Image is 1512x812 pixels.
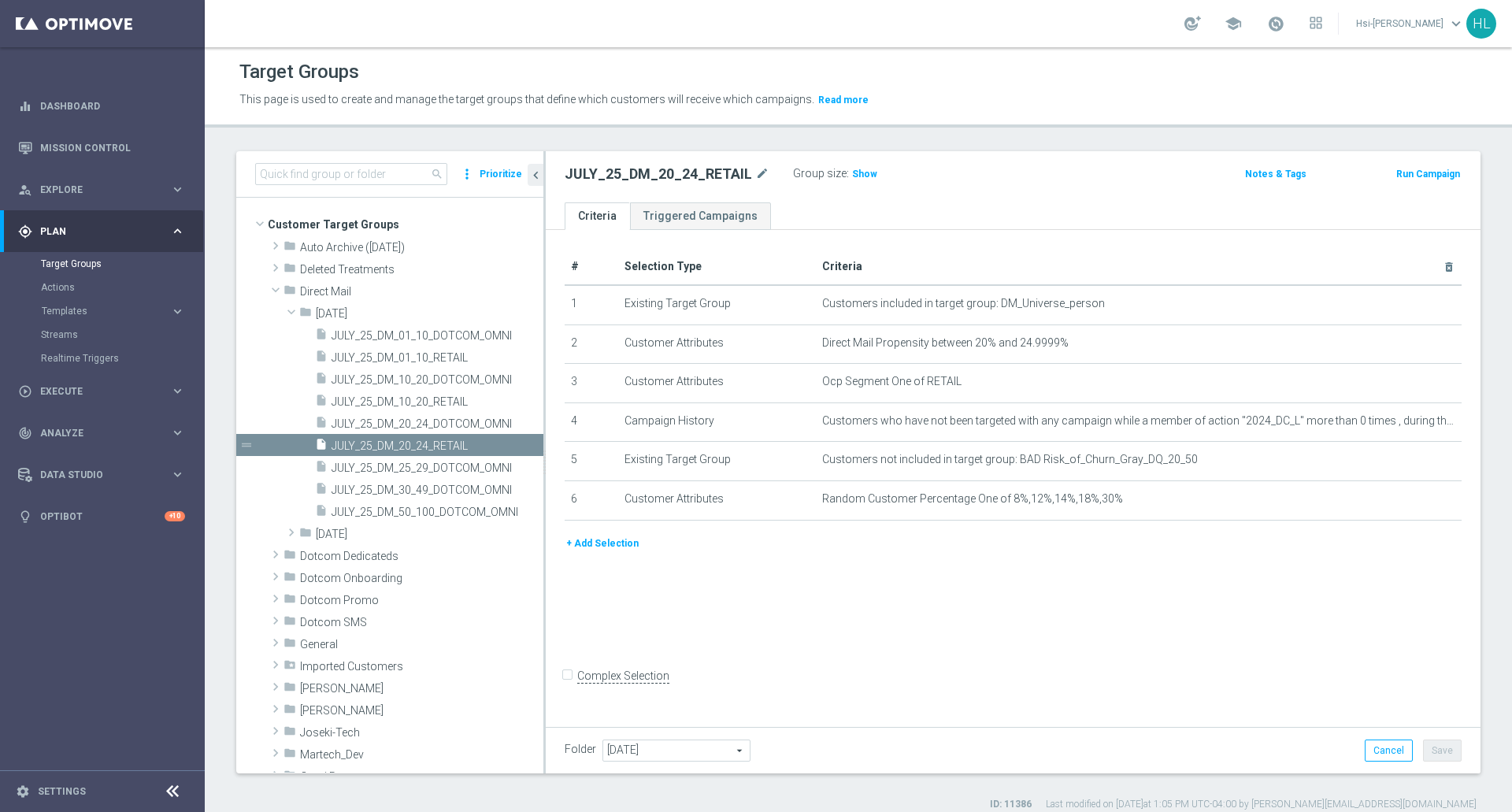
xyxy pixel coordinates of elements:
[40,470,170,480] span: Data Studio
[18,99,32,113] i: equalizer
[332,506,543,519] span: JULY_25_DM_50_100_DOTCOM_OMNI
[18,384,170,399] div: Execute
[283,747,296,765] i: folder
[1466,9,1496,39] div: HL
[332,417,543,431] span: JULY_25_DM_20_24_DOTCOM_OMNI
[431,168,443,180] span: search
[18,183,32,197] i: person_search
[170,224,185,239] i: keyboard_arrow_right
[822,492,1123,506] span: Random Customer Percentage One of 8%,12%,14%,18%,30%
[300,748,543,762] span: Martech_Dev
[755,165,769,184] i: mode_edit
[1447,15,1465,32] span: keyboard_arrow_down
[332,329,543,343] span: JULY_25_DM_01_10_DOTCOM_OMNI
[300,594,543,607] span: Dotcom Promo
[565,535,640,552] button: + Add Selection
[40,495,165,537] a: Optibot
[18,85,185,127] div: Dashboard
[630,202,771,230] a: Triggered Campaigns
[40,185,170,195] span: Explore
[41,328,164,341] a: Streams
[239,61,359,83] h1: Target Groups
[17,469,186,481] button: Data Studio keyboard_arrow_right
[565,285,618,324] td: 1
[40,387,170,396] span: Execute
[268,213,543,235] span: Customer Target Groups
[315,394,328,412] i: insert_drive_file
[17,427,186,439] button: track_changes Analyze keyboard_arrow_right
[315,504,328,522] i: insert_drive_file
[17,510,186,523] button: lightbulb Optibot +10
[847,167,849,180] label: :
[300,263,543,276] span: Deleted Treatments
[283,261,296,280] i: folder
[283,636,296,654] i: folder
[42,306,154,316] span: Templates
[528,168,543,183] i: chevron_left
[300,770,543,784] span: Omni Promo
[565,249,618,285] th: #
[793,167,847,180] label: Group size
[170,467,185,482] i: keyboard_arrow_right
[618,285,816,324] td: Existing Target Group
[1046,798,1477,811] label: Last modified on [DATE] at 1:05 PM UTC-04:00 by [PERSON_NAME][EMAIL_ADDRESS][DOMAIN_NAME]
[17,184,186,196] button: person_search Explore keyboard_arrow_right
[315,350,328,368] i: insert_drive_file
[565,442,618,481] td: 5
[170,384,185,399] i: keyboard_arrow_right
[299,306,312,324] i: folder
[17,225,186,238] button: gps_fixed Plan keyboard_arrow_right
[332,373,543,387] span: JULY_25_DM_10_20_DOTCOM_OMNI
[315,460,328,478] i: insert_drive_file
[300,638,543,651] span: General
[283,592,296,610] i: folder
[822,375,962,388] span: Ocp Segment One of RETAIL
[41,258,164,270] a: Target Groups
[822,297,1105,310] span: Customers included in target group: DM_Universe_person
[1365,740,1413,762] button: Cancel
[42,306,170,316] div: Templates
[283,769,296,787] i: folder
[239,93,814,106] span: This page is used to create and manage the target groups that define which customers will receive...
[1225,15,1242,32] span: school
[18,224,32,239] i: gps_fixed
[618,442,816,481] td: Existing Target Group
[283,680,296,699] i: folder
[300,616,543,629] span: Dotcom SMS
[170,182,185,197] i: keyboard_arrow_right
[565,202,630,230] a: Criteria
[459,163,475,185] i: more_vert
[16,784,30,799] i: settings
[332,351,543,365] span: JULY_25_DM_01_10_RETAIL
[17,100,186,113] button: equalizer Dashboard
[40,428,170,438] span: Analyze
[40,127,185,169] a: Mission Control
[283,548,296,566] i: folder
[565,402,618,442] td: 4
[283,658,296,677] i: folder_special
[852,169,877,180] span: Show
[283,239,296,258] i: folder
[1443,261,1455,273] i: delete_forever
[41,323,203,347] div: Streams
[1243,165,1308,183] button: Notes & Tags
[315,372,328,390] i: insert_drive_file
[618,480,816,520] td: Customer Attributes
[332,484,543,497] span: JULY_25_DM_30_49_DOTCOM_OMNI
[315,482,328,500] i: insert_drive_file
[300,726,543,740] span: Joseki-Tech
[332,439,543,453] span: JULY_25_DM_20_24_RETAIL
[817,91,870,109] button: Read more
[822,414,1455,428] span: Customers who have not been targeted with any campaign while a member of action "2024_DC_L" more ...
[41,352,164,365] a: Realtime Triggers
[41,252,203,276] div: Target Groups
[165,511,185,521] div: +10
[40,227,170,236] span: Plan
[38,787,86,796] a: Settings
[283,614,296,632] i: folder
[17,385,186,398] button: play_circle_outline Execute keyboard_arrow_right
